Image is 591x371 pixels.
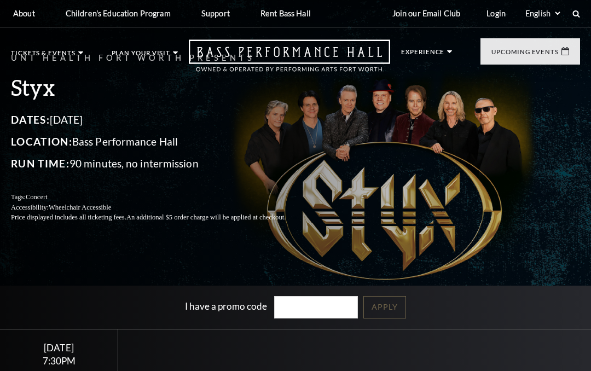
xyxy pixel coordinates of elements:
p: Tickets & Events [11,50,76,62]
p: About [13,9,35,18]
span: Dates: [11,113,50,126]
label: I have a promo code [185,300,267,312]
span: An additional $5 order charge will be applied at checkout. [126,213,286,221]
div: [DATE] [13,342,105,353]
p: Support [201,9,230,18]
span: Concert [26,193,48,201]
p: Plan Your Visit [112,50,171,62]
span: Location: [11,135,72,148]
div: 7:30PM [13,356,105,366]
h3: Styx [11,73,312,101]
p: Children's Education Program [66,9,171,18]
p: [DATE] [11,111,312,129]
span: Wheelchair Accessible [49,204,111,211]
p: Bass Performance Hall [11,133,312,150]
p: Accessibility: [11,202,312,213]
select: Select: [523,8,562,19]
p: 90 minutes, no intermission [11,155,312,172]
p: Experience [401,49,444,61]
p: Price displayed includes all ticketing fees. [11,212,312,223]
p: Upcoming Events [491,49,559,61]
p: Tags: [11,192,312,202]
p: Rent Bass Hall [260,9,311,18]
span: Run Time: [11,157,69,170]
